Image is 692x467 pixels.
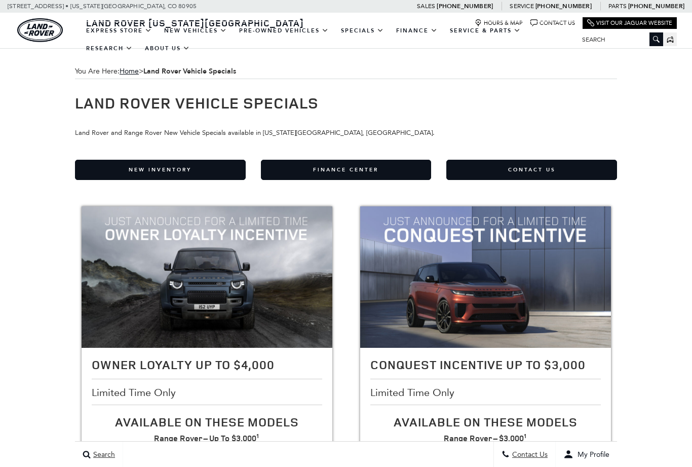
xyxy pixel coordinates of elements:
[75,64,617,79] span: You Are Here:
[120,67,236,76] span: >
[92,358,322,371] h2: Owner Loyalty Up To $4,000
[444,22,527,40] a: Service & Parts
[86,17,304,29] span: Land Rover [US_STATE][GEOGRAPHIC_DATA]
[628,2,684,10] a: [PHONE_NUMBER]
[587,19,672,27] a: Visit Our Jaguar Website
[80,22,158,40] a: EXPRESS STORE
[608,3,627,10] span: Parts
[75,64,617,79] div: Breadcrumbs
[115,414,299,430] span: Available On These Models
[120,67,139,76] a: Home
[574,33,663,46] input: Search
[370,387,457,398] span: Limited Time Only
[80,40,139,57] a: Research
[154,433,259,444] strong: Range Rover – Up To $3,000
[17,18,63,42] img: Land Rover
[256,432,259,440] sup: 1
[510,3,533,10] span: Service
[475,19,523,27] a: Hours & Map
[335,22,390,40] a: Specials
[370,358,601,371] h2: Conquest Incentive Up To $3,000
[233,22,335,40] a: Pre-Owned Vehicles
[8,3,197,10] a: [STREET_ADDRESS] • [US_STATE][GEOGRAPHIC_DATA], CO 80905
[510,450,548,459] span: Contact Us
[75,94,617,111] h1: Land Rover Vehicle Specials
[530,19,575,27] a: Contact Us
[91,450,115,459] span: Search
[437,2,493,10] a: [PHONE_NUMBER]
[158,22,233,40] a: New Vehicles
[390,22,444,40] a: Finance
[80,17,310,29] a: Land Rover [US_STATE][GEOGRAPHIC_DATA]
[92,387,178,398] span: Limited Time Only
[524,432,527,440] sup: 1
[394,414,578,430] span: Available On These Models
[139,40,196,57] a: About Us
[573,450,609,459] span: My Profile
[17,18,63,42] a: land-rover
[535,2,592,10] a: [PHONE_NUMBER]
[444,433,527,444] strong: Range Rover – $3,000
[75,116,617,138] p: Land Rover and Range Rover New Vehicle Specials available in [US_STATE][GEOGRAPHIC_DATA], [GEOGRA...
[82,206,332,347] img: Owner Loyalty Up To $4,000
[446,160,617,180] a: Contact Us
[143,66,236,76] strong: Land Rover Vehicle Specials
[417,3,435,10] span: Sales
[75,160,246,180] a: New Inventory
[80,22,574,57] nav: Main Navigation
[261,160,432,180] a: Finance Center
[556,442,617,467] button: user-profile-menu
[360,206,611,347] img: Conquest Incentive Up To $3,000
